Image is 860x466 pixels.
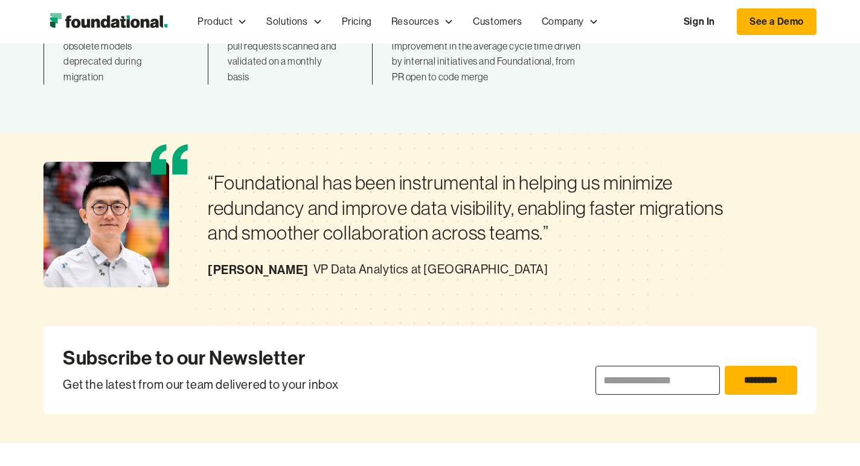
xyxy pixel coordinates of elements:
div: obsolete models deprecated during migration [63,39,179,85]
div: Company [542,14,584,30]
img: Foundational Logo [43,10,173,34]
div: VP Data Analytics at [GEOGRAPHIC_DATA] [313,260,548,279]
div: Solutions [257,2,332,42]
div: Solutions [266,14,307,30]
div: Product [197,14,233,30]
img: Quote Icon [148,138,191,180]
a: home [43,10,173,34]
div: Company [532,2,608,42]
a: See a Demo [737,8,817,35]
iframe: Chat Widget [643,326,860,466]
div: Product [188,2,257,42]
div: Subscribe to our Newsletter [63,345,338,371]
div: Resources [391,14,439,30]
div: [PERSON_NAME] [208,260,309,279]
div: Resources [382,2,463,42]
a: Sign In [672,9,727,34]
a: Customers [463,2,531,42]
div: “Foundational has been instrumental in helping us minimize redundancy and improve data visibility... [208,170,749,246]
div: pull requests scanned and validated on a monthly basis [228,39,343,85]
div: improvement in the average cycle time driven by internal initiatives and Foundational, from PR op... [392,39,585,85]
a: Pricing [332,2,382,42]
div: Get the latest from our team delivered to your inbox [63,375,338,395]
form: Email Form [CS Inner] [595,366,797,395]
